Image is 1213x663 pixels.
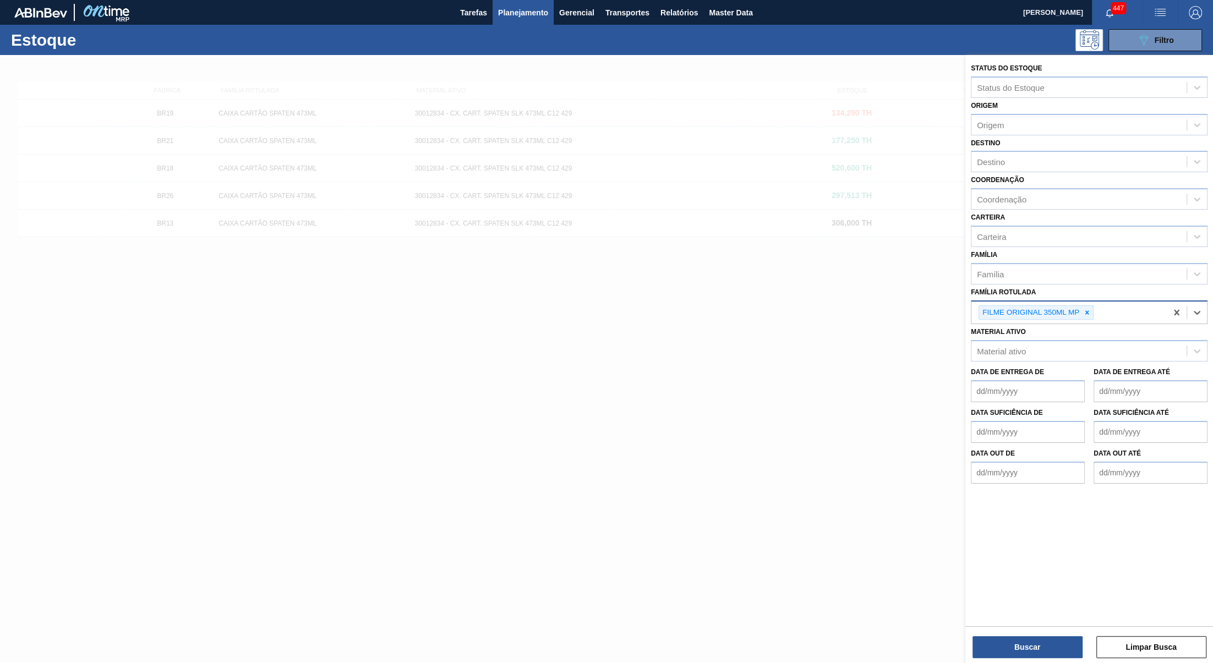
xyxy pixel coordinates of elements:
[977,157,1005,167] div: Destino
[977,120,1004,129] div: Origem
[1092,5,1127,20] button: Notificações
[977,269,1004,278] div: Família
[605,6,649,19] span: Transportes
[1155,36,1174,45] span: Filtro
[1094,380,1207,402] input: dd/mm/yyyy
[559,6,594,19] span: Gerencial
[11,34,179,46] h1: Estoque
[14,8,67,18] img: TNhmsLtSVTkK8tSr43FrP2fwEKptu5GPRR3wAAAABJRU5ErkJggg==
[979,306,1081,320] div: FILME ORIGINAL 350ML MP
[1189,6,1202,19] img: Logout
[971,328,1026,336] label: Material ativo
[977,232,1006,241] div: Carteira
[498,6,548,19] span: Planejamento
[971,421,1085,443] input: dd/mm/yyyy
[1094,450,1141,457] label: Data out até
[977,195,1026,204] div: Coordenação
[971,213,1005,221] label: Carteira
[1094,409,1169,417] label: Data suficiência até
[1075,29,1103,51] div: Pogramando: nenhum usuário selecionado
[977,347,1026,356] div: Material ativo
[971,409,1043,417] label: Data suficiência de
[1111,2,1126,14] span: 447
[971,288,1036,296] label: Família Rotulada
[1108,29,1202,51] button: Filtro
[971,139,1000,147] label: Destino
[709,6,752,19] span: Master Data
[971,380,1085,402] input: dd/mm/yyyy
[971,176,1024,184] label: Coordenação
[460,6,487,19] span: Tarefas
[971,102,998,109] label: Origem
[660,6,698,19] span: Relatórios
[1154,6,1167,19] img: userActions
[971,64,1042,72] label: Status do Estoque
[971,450,1015,457] label: Data out de
[971,251,997,259] label: Família
[1094,368,1170,376] label: Data de Entrega até
[1094,421,1207,443] input: dd/mm/yyyy
[971,462,1085,484] input: dd/mm/yyyy
[971,368,1044,376] label: Data de Entrega de
[1094,462,1207,484] input: dd/mm/yyyy
[977,83,1045,92] div: Status do Estoque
